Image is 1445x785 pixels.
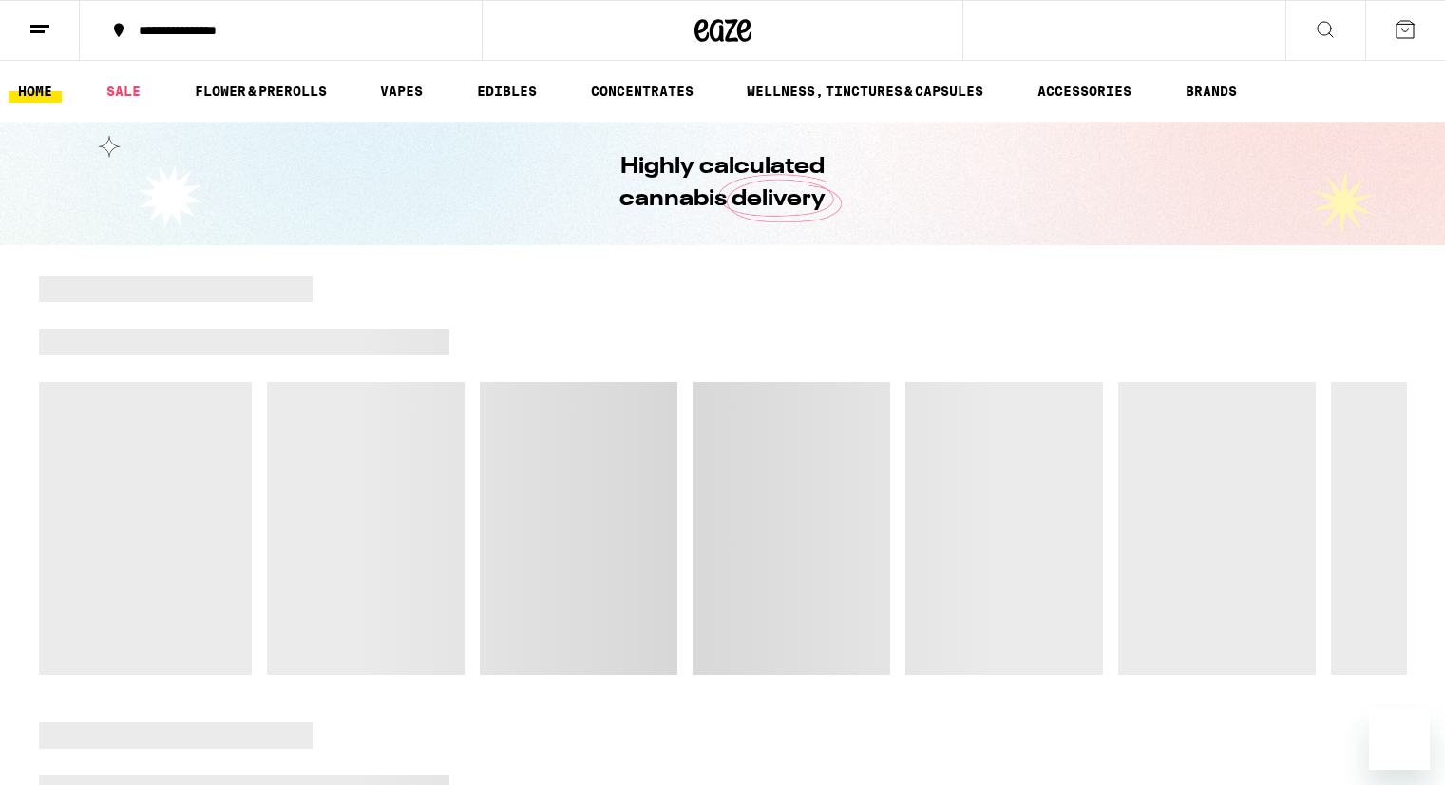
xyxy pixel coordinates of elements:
[9,80,62,103] a: HOME
[185,80,336,103] a: FLOWER & PREROLLS
[371,80,432,103] a: VAPES
[467,80,546,103] a: EDIBLES
[1176,80,1246,103] a: BRANDS
[581,80,703,103] a: CONCENTRATES
[566,151,880,216] h1: Highly calculated cannabis delivery
[1028,80,1141,103] a: ACCESSORIES
[97,80,150,103] a: SALE
[1369,709,1430,770] iframe: Button to launch messaging window
[737,80,993,103] a: WELLNESS, TINCTURES & CAPSULES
